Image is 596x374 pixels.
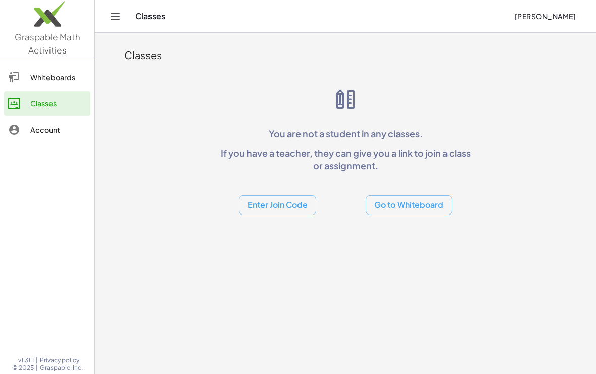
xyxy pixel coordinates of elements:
div: Classes [30,97,86,110]
span: © 2025 [12,364,34,372]
span: Graspable, Inc. [40,364,83,372]
a: Classes [4,91,90,116]
a: Privacy policy [40,356,83,364]
div: Whiteboards [30,71,86,83]
span: | [36,364,38,372]
span: Graspable Math Activities [15,31,80,56]
a: Account [4,118,90,142]
span: [PERSON_NAME] [514,12,576,21]
button: [PERSON_NAME] [506,7,584,25]
div: Account [30,124,86,136]
a: Whiteboards [4,65,90,89]
button: Go to Whiteboard [366,195,452,215]
button: Enter Join Code [239,195,316,215]
p: You are not a student in any classes. [216,128,475,139]
span: v1.31.1 [18,356,34,364]
div: Classes [124,48,567,62]
span: | [36,356,38,364]
p: If you have a teacher, they can give you a link to join a class or assignment. [216,147,475,171]
button: Toggle navigation [107,8,123,24]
